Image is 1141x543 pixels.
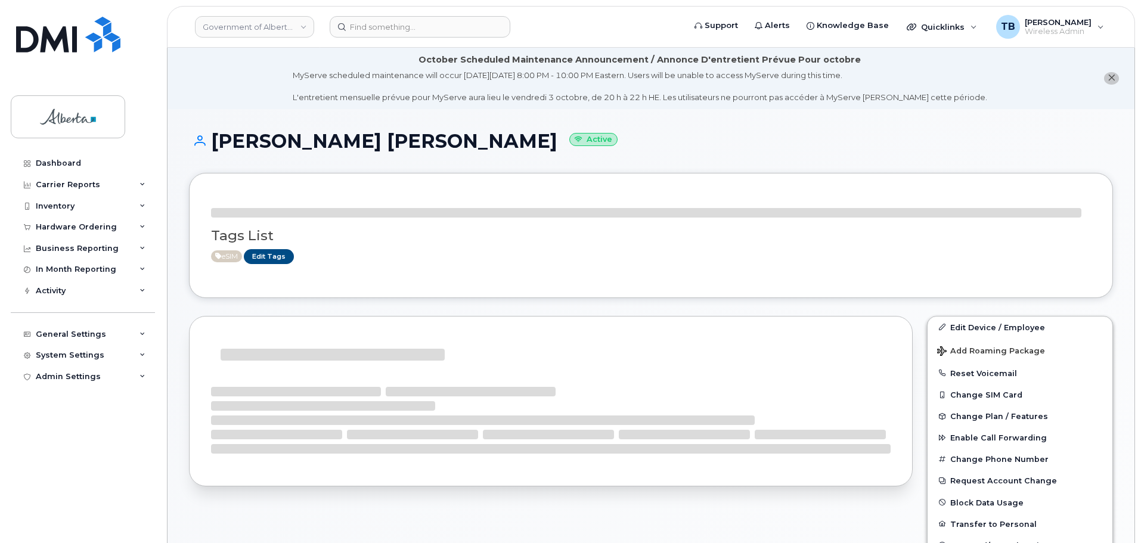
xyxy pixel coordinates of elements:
button: Block Data Usage [928,492,1112,513]
a: Edit Tags [244,249,294,264]
div: October Scheduled Maintenance Announcement / Annonce D'entretient Prévue Pour octobre [418,54,861,66]
a: Edit Device / Employee [928,317,1112,338]
button: Add Roaming Package [928,338,1112,362]
h1: [PERSON_NAME] [PERSON_NAME] [189,131,1113,151]
button: Change Plan / Features [928,405,1112,427]
button: Request Account Change [928,470,1112,491]
div: MyServe scheduled maintenance will occur [DATE][DATE] 8:00 PM - 10:00 PM Eastern. Users will be u... [293,70,987,103]
button: Transfer to Personal [928,513,1112,535]
span: Enable Call Forwarding [950,433,1047,442]
span: Change Plan / Features [950,412,1048,421]
span: Add Roaming Package [937,346,1045,358]
button: Enable Call Forwarding [928,427,1112,448]
span: Active [211,250,242,262]
h3: Tags List [211,228,1091,243]
button: Change Phone Number [928,448,1112,470]
button: Reset Voicemail [928,362,1112,384]
small: Active [569,133,618,147]
button: close notification [1104,72,1119,85]
button: Change SIM Card [928,384,1112,405]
